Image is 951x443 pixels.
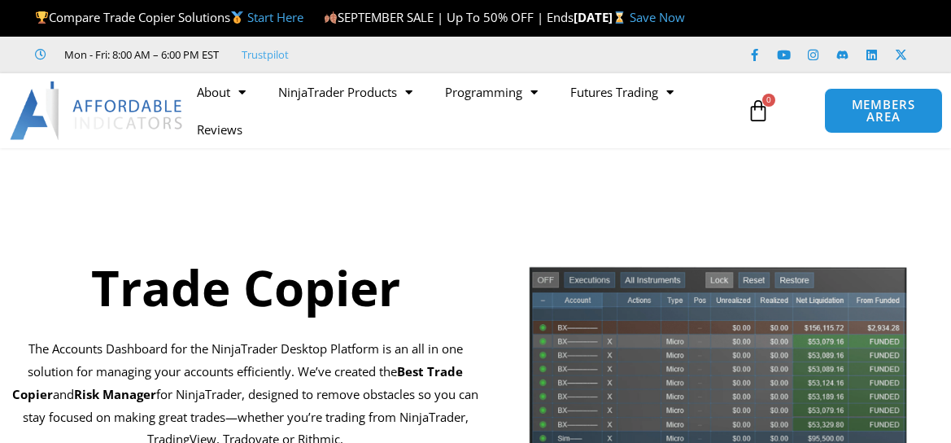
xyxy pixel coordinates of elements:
[181,73,742,148] nav: Menu
[323,9,573,25] span: SEPTEMBER SALE | Up To 50% OFF | Ends
[60,45,219,64] span: Mon - Fri: 8:00 AM – 6:00 PM EST
[325,11,337,24] img: 🍂
[35,9,303,25] span: Compare Trade Copier Solutions
[722,87,794,134] a: 0
[630,9,685,25] a: Save Now
[231,11,243,24] img: 🥇
[613,11,626,24] img: ⌛
[181,111,259,148] a: Reviews
[36,11,48,24] img: 🏆
[12,363,463,402] b: Best Trade Copier
[574,9,630,25] strong: [DATE]
[10,81,185,140] img: LogoAI | Affordable Indicators – NinjaTrader
[242,45,289,64] a: Trustpilot
[247,9,303,25] a: Start Here
[762,94,775,107] span: 0
[841,99,926,123] span: MEMBERS AREA
[181,73,262,111] a: About
[554,73,690,111] a: Futures Trading
[262,73,429,111] a: NinjaTrader Products
[12,253,479,322] h1: Trade Copier
[429,73,554,111] a: Programming
[74,386,156,402] strong: Risk Manager
[824,88,943,134] a: MEMBERS AREA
